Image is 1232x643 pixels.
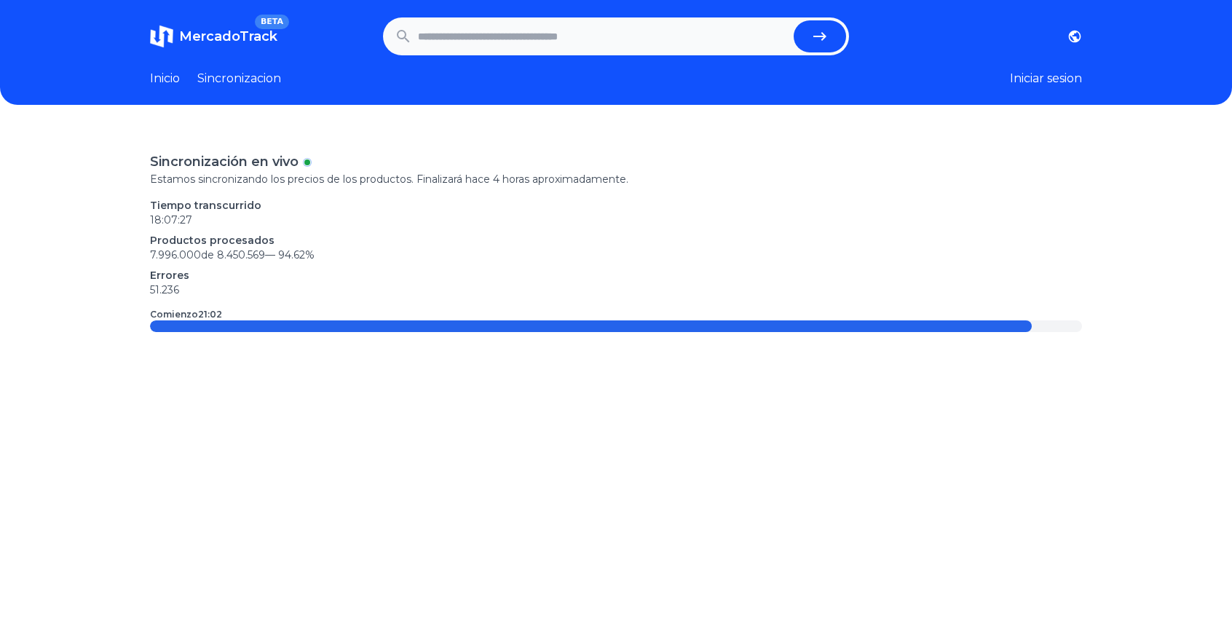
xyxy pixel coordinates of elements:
[278,248,315,261] span: 94.62 %
[150,248,1082,262] p: 7.996.000 de 8.450.569 —
[150,25,173,48] img: MercadoTrack
[150,172,1082,186] p: Estamos sincronizando los precios de los productos. Finalizará hace 4 horas aproximadamente.
[255,15,289,29] span: BETA
[150,283,1082,297] p: 51.236
[1010,70,1082,87] button: Iniciar sesion
[150,213,192,226] time: 18:07:27
[150,25,277,48] a: MercadoTrackBETA
[150,151,299,172] p: Sincronización en vivo
[197,70,281,87] a: Sincronizacion
[150,70,180,87] a: Inicio
[179,28,277,44] span: MercadoTrack
[150,198,1082,213] p: Tiempo transcurrido
[150,233,1082,248] p: Productos procesados
[150,268,1082,283] p: Errores
[150,309,222,320] p: Comienzo
[198,309,222,320] time: 21:02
